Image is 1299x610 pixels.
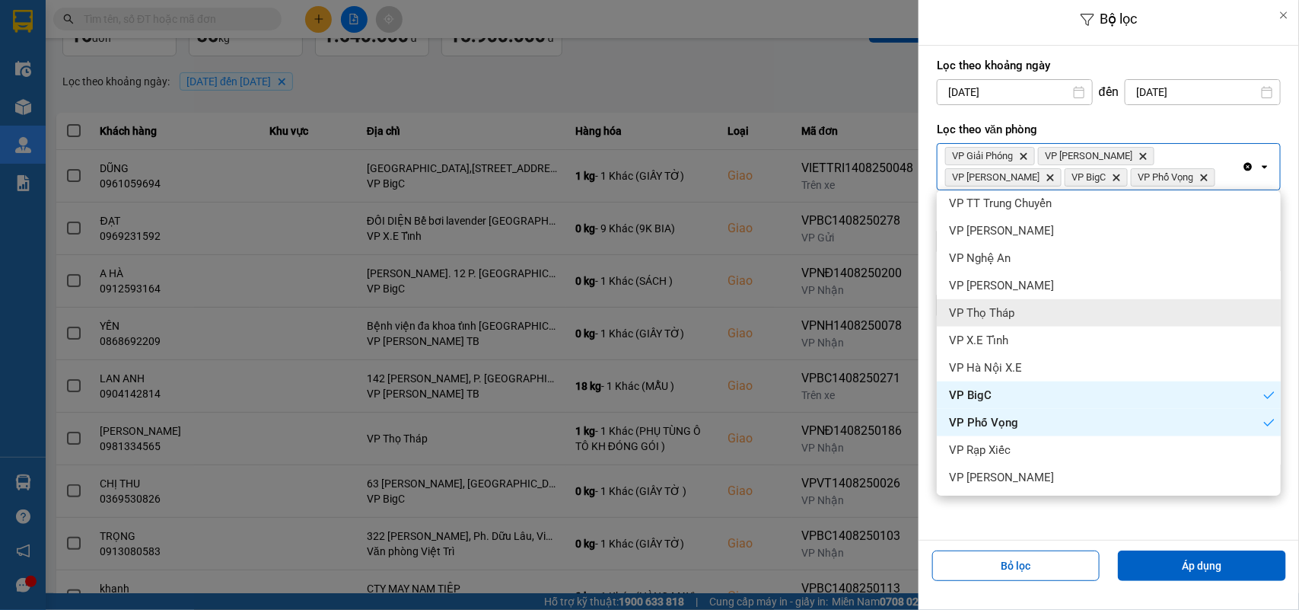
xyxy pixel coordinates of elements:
span: VP [PERSON_NAME] [949,470,1054,485]
span: VP Giải Phóng, close by backspace [945,147,1035,165]
span: VP Hà Nội X.E [949,360,1022,375]
svg: Delete [1138,152,1148,161]
span: VP Trần Đại Nghĩa [1045,150,1132,162]
svg: Delete [1112,173,1121,182]
span: VP Phố Vọng [1138,171,1193,184]
span: VP BigC [949,388,992,403]
span: Bộ lọc [1100,11,1138,27]
span: VP TT Trung Chuyển [949,196,1052,211]
svg: open [1259,161,1271,173]
span: VP Trần Đại Nghĩa, close by backspace [1038,147,1154,165]
span: VP Giải Phóng [952,150,1013,162]
label: Lọc theo khoảng ngày [937,58,1281,73]
label: Lọc theo văn phòng [937,122,1281,137]
input: Select a date. [1125,80,1280,104]
span: VP Thọ Tháp [949,305,1014,321]
span: VP Rạp Xiếc [949,442,1011,458]
span: VP Ngọc Hồi, close by backspace [945,168,1062,187]
div: đến [1093,85,1125,100]
span: VP BigC, close by backspace [1065,168,1128,187]
button: Áp dụng [1118,551,1286,581]
svg: Clear all [1242,161,1254,173]
input: Select a date. [938,80,1092,104]
button: Bỏ lọc [932,551,1100,581]
svg: Delete [1199,173,1208,182]
span: VP [PERSON_NAME] [949,278,1054,293]
span: VP Ngọc Hồi [952,171,1040,184]
span: VP Phố Vọng, close by backspace [1131,168,1215,187]
span: VP X.E Tỉnh [949,333,1008,348]
span: VP BigC [1071,171,1106,184]
span: VP Phố Vọng [949,415,1018,430]
span: VP Nghệ An [949,251,1011,266]
svg: Delete [1019,152,1028,161]
svg: Delete [1046,173,1055,182]
ul: Menu [937,190,1281,496]
span: VP [PERSON_NAME] [949,223,1054,238]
